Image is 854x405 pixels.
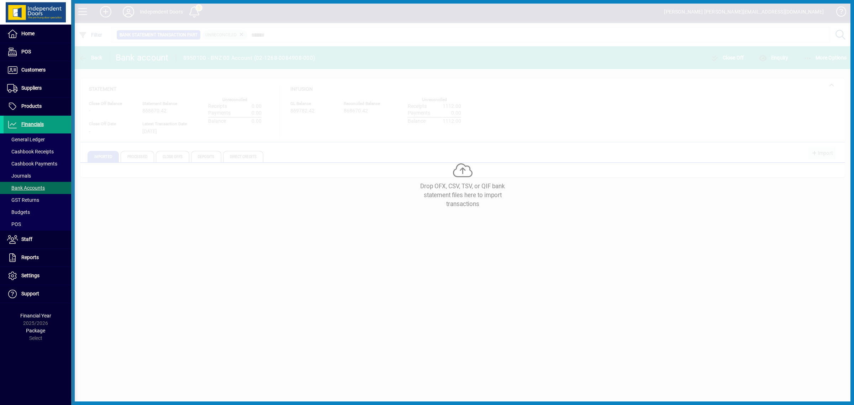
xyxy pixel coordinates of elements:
[4,218,71,230] a: POS
[21,85,42,91] span: Suppliers
[4,170,71,182] a: Journals
[4,133,71,146] a: General Ledger
[4,285,71,303] a: Support
[4,25,71,43] a: Home
[4,61,71,79] a: Customers
[21,236,32,242] span: Staff
[21,121,44,127] span: Financials
[4,79,71,97] a: Suppliers
[4,249,71,267] a: Reports
[4,194,71,206] a: GST Returns
[4,206,71,218] a: Budgets
[4,98,71,115] a: Products
[21,291,39,296] span: Support
[20,313,51,319] span: Financial Year
[26,328,45,333] span: Package
[7,149,54,154] span: Cashbook Receipts
[4,158,71,170] a: Cashbook Payments
[21,67,46,73] span: Customers
[4,146,71,158] a: Cashbook Receipts
[4,267,71,285] a: Settings
[7,221,21,227] span: POS
[4,231,71,248] a: Staff
[21,49,31,54] span: POS
[21,103,42,109] span: Products
[4,182,71,194] a: Bank Accounts
[7,137,45,142] span: General Ledger
[21,273,39,278] span: Settings
[7,161,57,167] span: Cashbook Payments
[21,31,35,36] span: Home
[7,173,31,179] span: Journals
[7,185,45,191] span: Bank Accounts
[7,197,39,203] span: GST Returns
[4,43,71,61] a: POS
[7,209,30,215] span: Budgets
[21,254,39,260] span: Reports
